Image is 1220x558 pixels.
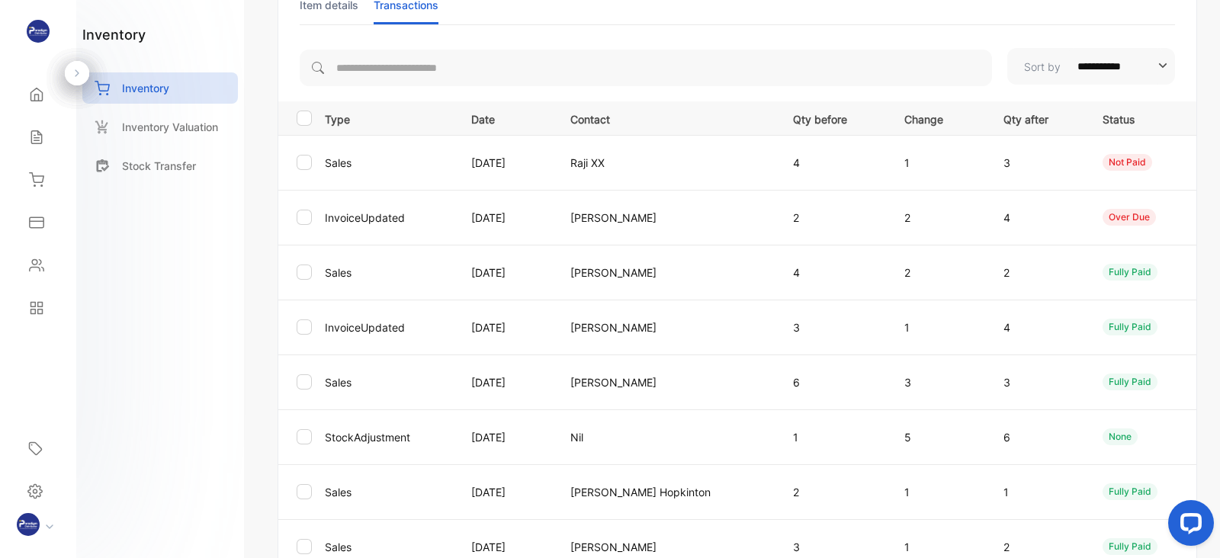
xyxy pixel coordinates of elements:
[1103,154,1152,171] div: not paid
[1103,264,1157,281] div: fully paid
[793,484,873,500] p: 2
[1007,48,1175,85] button: Sort by
[17,513,40,536] img: profile
[1003,265,1071,281] p: 2
[471,319,539,335] p: [DATE]
[1003,429,1071,445] p: 6
[570,319,762,335] p: [PERSON_NAME]
[319,245,453,300] td: Sales
[27,20,50,43] img: logo
[1103,428,1138,445] div: None
[904,484,972,500] p: 1
[904,265,972,281] p: 2
[471,108,539,127] p: Date
[319,190,453,245] td: InvoiceUpdated
[793,108,873,127] p: Qty before
[471,265,539,281] p: [DATE]
[82,150,238,181] a: Stock Transfer
[82,72,238,104] a: Inventory
[1103,209,1156,226] div: over due
[793,319,873,335] p: 3
[1103,319,1157,335] div: fully paid
[1003,319,1071,335] p: 4
[471,484,539,500] p: [DATE]
[471,155,539,171] p: [DATE]
[471,374,539,390] p: [DATE]
[793,539,873,555] p: 3
[319,464,453,519] td: Sales
[1103,538,1157,555] div: fully paid
[319,300,453,354] td: InvoiceUpdated
[1003,484,1071,500] p: 1
[570,539,762,555] p: [PERSON_NAME]
[1003,155,1071,171] p: 3
[793,429,873,445] p: 1
[471,539,539,555] p: [DATE]
[904,539,972,555] p: 1
[82,111,238,143] a: Inventory Valuation
[325,108,452,127] p: Type
[570,374,762,390] p: [PERSON_NAME]
[1003,374,1071,390] p: 3
[904,210,972,226] p: 2
[570,108,762,127] p: Contact
[1003,539,1071,555] p: 2
[1103,108,1183,127] p: Status
[1103,374,1157,390] div: fully paid
[1156,494,1220,558] iframe: LiveChat chat widget
[570,155,762,171] p: Raji XX
[793,265,873,281] p: 4
[1024,59,1061,75] p: Sort by
[570,265,762,281] p: [PERSON_NAME]
[904,429,972,445] p: 5
[570,210,762,226] p: [PERSON_NAME]
[471,210,539,226] p: [DATE]
[319,409,453,464] td: StockAdjustment
[122,119,218,135] p: Inventory Valuation
[122,158,196,174] p: Stock Transfer
[319,354,453,409] td: Sales
[1003,108,1071,127] p: Qty after
[570,484,762,500] p: [PERSON_NAME] Hopkinton
[82,24,146,45] h1: inventory
[122,80,169,96] p: Inventory
[793,155,873,171] p: 4
[570,429,762,445] p: Nil
[904,108,972,127] p: Change
[1003,210,1071,226] p: 4
[793,210,873,226] p: 2
[904,374,972,390] p: 3
[793,374,873,390] p: 6
[1103,483,1157,500] div: fully paid
[319,135,453,190] td: Sales
[904,155,972,171] p: 1
[471,429,539,445] p: [DATE]
[904,319,972,335] p: 1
